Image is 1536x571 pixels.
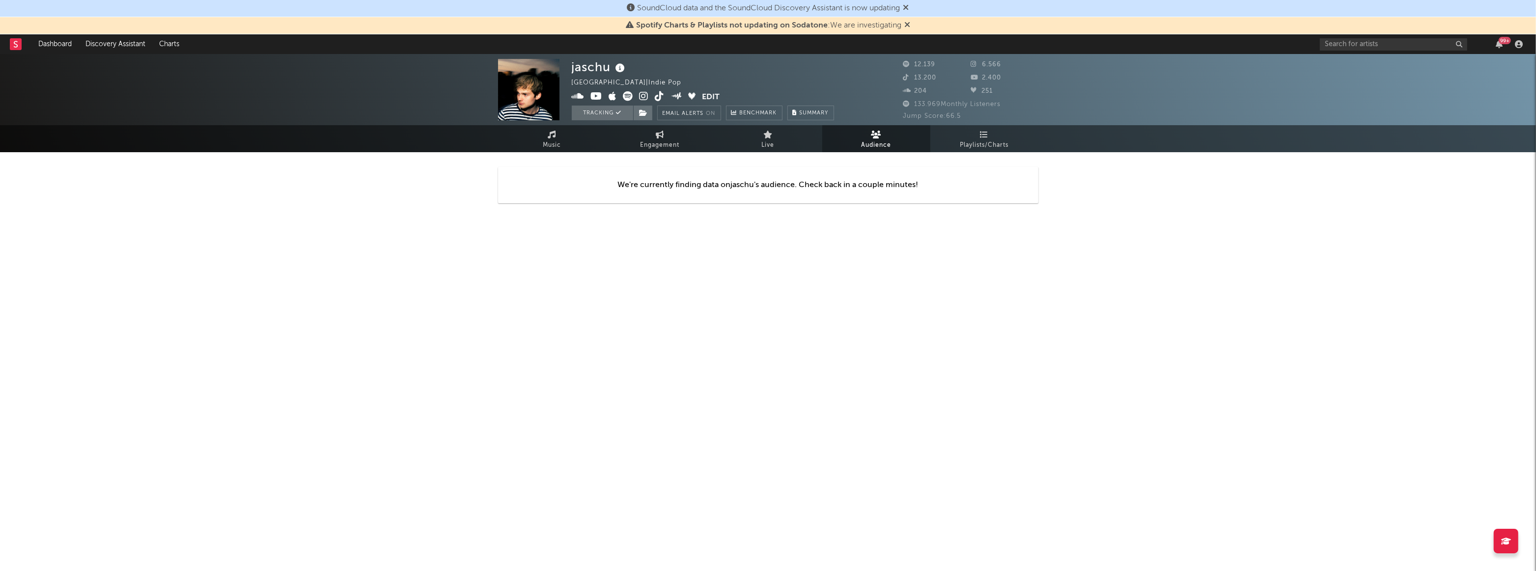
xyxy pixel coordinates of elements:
[152,34,186,54] a: Charts
[971,88,993,94] span: 251
[960,139,1008,151] span: Playlists/Charts
[638,4,900,12] span: SoundCloud data and the SoundCloud Discovery Assistant is now updating
[971,61,1001,68] span: 6.566
[787,106,834,120] button: Summary
[636,22,901,29] span: : We are investigating
[641,139,680,151] span: Engagement
[31,34,79,54] a: Dashboard
[903,101,1001,108] span: 133.969 Monthly Listeners
[543,139,561,151] span: Music
[636,22,828,29] span: Spotify Charts & Playlists not updating on Sodatone
[930,125,1038,152] a: Playlists/Charts
[861,139,891,151] span: Audience
[79,34,152,54] a: Discovery Assistant
[657,106,721,120] button: Email AlertsOn
[903,88,927,94] span: 204
[706,111,716,116] em: On
[971,75,1001,81] span: 2.400
[903,61,936,68] span: 12.139
[1320,38,1467,51] input: Search for artists
[800,110,829,116] span: Summary
[498,167,1038,203] div: We're currently finding data on jaschu 's audience. Check back in a couple minutes!
[572,59,628,75] div: jaschu
[822,125,930,152] a: Audience
[903,4,909,12] span: Dismiss
[702,91,720,104] button: Edit
[903,75,937,81] span: 13.200
[762,139,775,151] span: Live
[572,77,693,89] div: [GEOGRAPHIC_DATA] | Indie Pop
[572,106,633,120] button: Tracking
[904,22,910,29] span: Dismiss
[726,106,782,120] a: Benchmark
[498,125,606,152] a: Music
[903,113,961,119] span: Jump Score: 66.5
[1496,40,1503,48] button: 99+
[606,125,714,152] a: Engagement
[1499,37,1511,44] div: 99 +
[740,108,777,119] span: Benchmark
[714,125,822,152] a: Live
